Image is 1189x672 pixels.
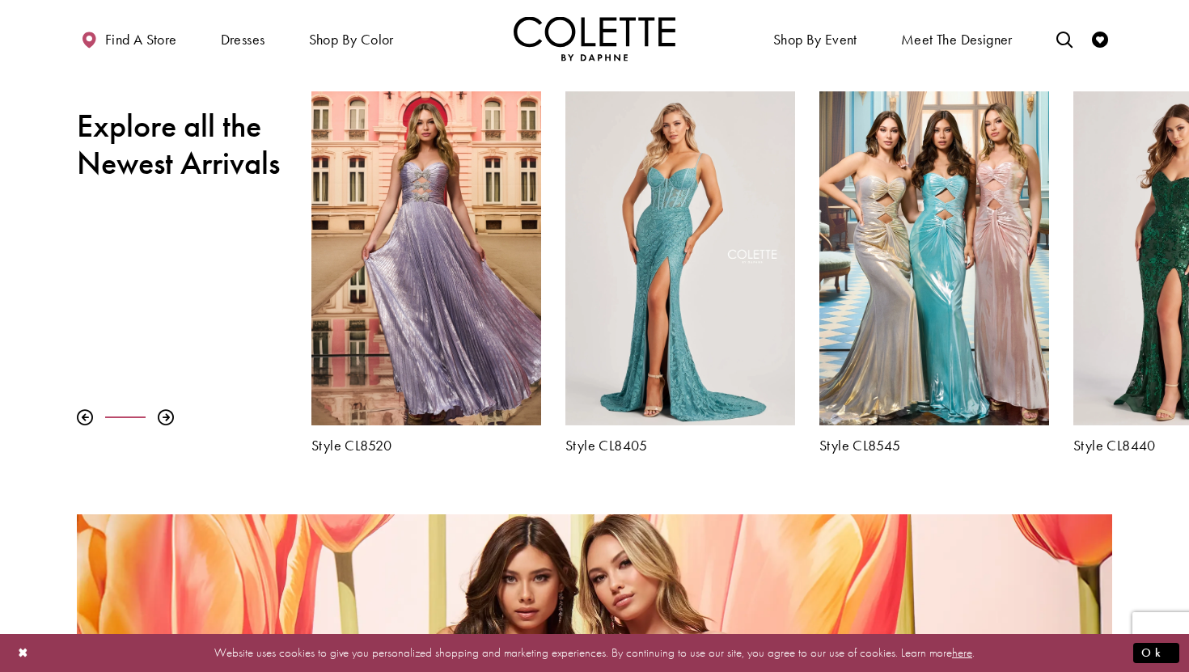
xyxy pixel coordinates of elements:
[769,16,861,61] span: Shop By Event
[553,79,807,466] div: Colette by Daphne Style No. CL8405
[514,16,675,61] a: Visit Home Page
[565,91,795,425] a: Visit Colette by Daphne Style No. CL8405 Page
[311,91,541,425] a: Visit Colette by Daphne Style No. CL8520 Page
[952,645,972,661] a: here
[10,639,37,667] button: Close Dialog
[807,79,1061,466] div: Colette by Daphne Style No. CL8545
[819,437,1049,454] a: Style CL8545
[77,16,180,61] a: Find a store
[105,32,177,48] span: Find a store
[773,32,857,48] span: Shop By Event
[1052,16,1077,61] a: Toggle search
[305,16,398,61] span: Shop by color
[77,108,287,182] h2: Explore all the Newest Arrivals
[217,16,269,61] span: Dresses
[901,32,1013,48] span: Meet the designer
[116,642,1073,664] p: Website uses cookies to give you personalized shopping and marketing experiences. By continuing t...
[299,79,553,466] div: Colette by Daphne Style No. CL8520
[221,32,265,48] span: Dresses
[565,437,795,454] a: Style CL8405
[1088,16,1112,61] a: Check Wishlist
[311,437,541,454] a: Style CL8520
[897,16,1017,61] a: Meet the designer
[1133,643,1179,663] button: Submit Dialog
[309,32,394,48] span: Shop by color
[514,16,675,61] img: Colette by Daphne
[819,91,1049,425] a: Visit Colette by Daphne Style No. CL8545 Page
